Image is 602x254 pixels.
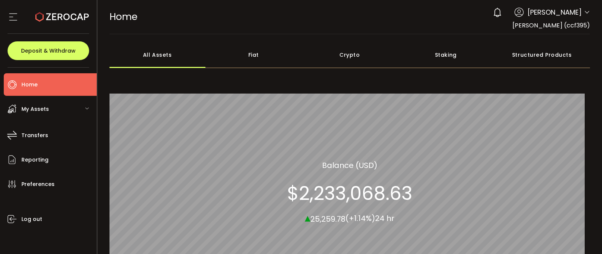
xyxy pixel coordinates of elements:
span: (+1.14%) [345,213,375,224]
section: $2,233,068.63 [287,182,412,204]
button: Deposit & Withdraw [8,41,89,60]
span: Reporting [21,154,49,165]
div: Staking [398,42,494,68]
span: ▴ [305,209,310,225]
span: Preferences [21,179,55,190]
span: [PERSON_NAME] (ccf395) [512,21,590,30]
span: [PERSON_NAME] [528,7,582,17]
span: Home [21,79,38,90]
span: My Assets [21,104,49,115]
span: 24 hr [375,213,394,224]
div: Crypto [302,42,398,68]
span: Home [109,10,137,23]
span: Deposit & Withdraw [21,48,76,53]
iframe: Chat Widget [564,218,602,254]
span: 25,259.78 [310,213,345,224]
div: All Assets [109,42,206,68]
section: Balance (USD) [322,159,377,171]
span: Log out [21,214,42,225]
div: Fiat [205,42,302,68]
div: Structured Products [494,42,590,68]
span: Transfers [21,130,48,141]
